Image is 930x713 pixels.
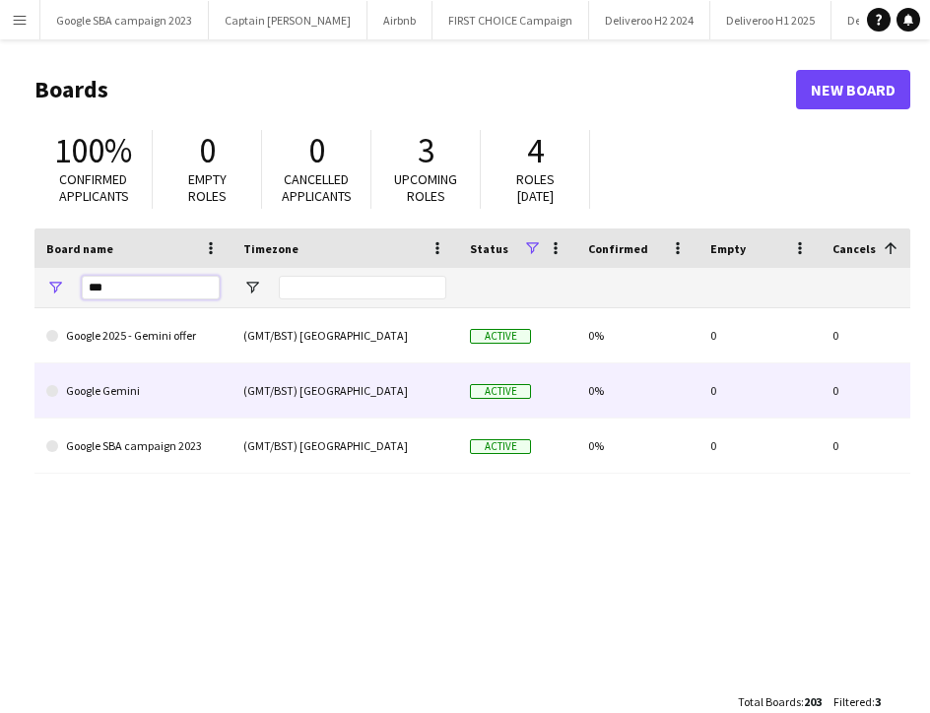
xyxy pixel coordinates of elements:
span: Active [470,439,531,454]
span: 0 [199,129,216,172]
div: (GMT/BST) [GEOGRAPHIC_DATA] [232,308,458,362]
span: 203 [804,694,822,709]
div: (GMT/BST) [GEOGRAPHIC_DATA] [232,363,458,418]
h1: Boards [34,75,796,104]
span: Cancels [832,241,876,256]
a: Google Gemini [46,363,220,419]
input: Timezone Filter Input [279,276,446,299]
button: Google SBA campaign 2023 [40,1,209,39]
button: Open Filter Menu [243,279,261,296]
span: Status [470,241,508,256]
input: Board name Filter Input [82,276,220,299]
div: 0 [698,363,821,418]
div: (GMT/BST) [GEOGRAPHIC_DATA] [232,419,458,473]
span: Upcoming roles [394,170,457,205]
button: Deliveroo H1 2025 [710,1,831,39]
button: Open Filter Menu [46,279,64,296]
span: 4 [527,129,544,172]
span: Active [470,329,531,344]
button: Captain [PERSON_NAME] [209,1,367,39]
span: Empty [710,241,746,256]
span: Filtered [833,694,872,709]
div: 0% [576,363,698,418]
span: Roles [DATE] [516,170,555,205]
span: Board name [46,241,113,256]
div: 0 [698,308,821,362]
span: Total Boards [738,694,801,709]
a: New Board [796,70,910,109]
button: FIRST CHOICE Campaign [432,1,589,39]
span: Active [470,384,531,399]
span: Confirmed [588,241,648,256]
div: 0% [576,419,698,473]
button: Airbnb [367,1,432,39]
button: Deliveroo H2 2024 [589,1,710,39]
span: Cancelled applicants [282,170,352,205]
span: Empty roles [188,170,227,205]
span: 0 [308,129,325,172]
a: Google 2025 - Gemini offer [46,308,220,363]
div: 0 [698,419,821,473]
span: 3 [418,129,434,172]
span: 3 [875,694,881,709]
span: Timezone [243,241,299,256]
div: 0% [576,308,698,362]
span: 100% [54,129,132,172]
a: Google SBA campaign 2023 [46,419,220,474]
span: Confirmed applicants [59,170,129,205]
